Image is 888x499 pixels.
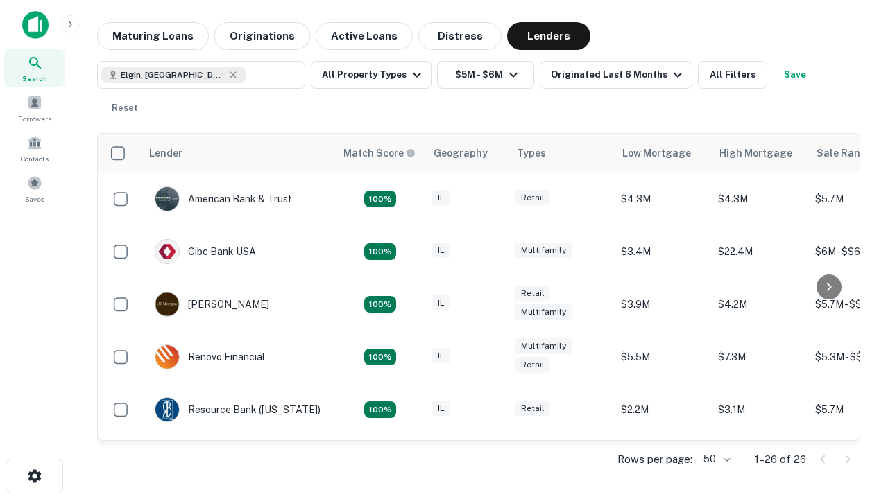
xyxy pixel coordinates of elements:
td: $4.2M [711,278,808,331]
td: $5.5M [614,331,711,383]
div: Multifamily [515,304,572,320]
span: Elgin, [GEOGRAPHIC_DATA], [GEOGRAPHIC_DATA] [121,69,225,81]
div: High Mortgage [719,145,792,161]
div: Retail [515,190,550,206]
span: Search [22,73,47,84]
div: [PERSON_NAME] [155,292,269,317]
div: IL [432,401,450,417]
td: $2.2M [614,383,711,436]
th: Types [509,134,614,173]
div: Types [517,145,546,161]
div: Matching Properties: 7, hasApolloMatch: undefined [364,191,396,207]
div: Cibc Bank USA [155,239,256,264]
th: High Mortgage [711,134,808,173]
button: Maturing Loans [97,22,209,50]
div: IL [432,295,450,311]
button: Active Loans [316,22,413,50]
img: capitalize-icon.png [22,11,49,39]
img: picture [155,292,179,316]
h6: Match Score [343,146,413,161]
th: Lender [141,134,335,173]
div: Geography [434,145,488,161]
div: IL [432,348,450,364]
div: Matching Properties: 4, hasApolloMatch: undefined [364,401,396,418]
div: Capitalize uses an advanced AI algorithm to match your search with the best lender. The match sco... [343,146,416,161]
div: Retail [515,401,550,417]
td: $3.1M [711,383,808,436]
td: $22.4M [711,225,808,278]
button: Reset [103,94,147,122]
td: $3.9M [614,278,711,331]
td: $4.3M [614,173,711,225]
div: Matching Properties: 4, hasApolloMatch: undefined [364,349,396,365]
div: Multifamily [515,243,572,259]
div: Retail [515,357,550,373]
td: $3.4M [614,225,711,278]
div: American Bank & Trust [155,186,292,211]
a: Borrowers [4,89,65,127]
button: Save your search to get updates of matches that match your search criteria. [773,61,817,89]
td: $4.3M [711,173,808,225]
img: picture [155,398,179,421]
button: Distress [418,22,502,50]
div: Retail [515,286,550,301]
div: Originated Last 6 Months [551,67,686,83]
button: All Property Types [311,61,432,89]
div: Renovo Financial [155,344,265,369]
div: IL [432,243,450,259]
div: Matching Properties: 4, hasApolloMatch: undefined [364,296,396,313]
div: IL [432,190,450,206]
div: 50 [698,449,733,469]
div: Matching Properties: 4, hasApolloMatch: undefined [364,243,396,260]
a: Contacts [4,130,65,167]
button: Lenders [507,22,590,50]
div: Low Mortgage [622,145,691,161]
td: $4M [614,436,711,489]
span: Borrowers [18,113,51,124]
th: Low Mortgage [614,134,711,173]
td: $4M [711,436,808,489]
iframe: Chat Widget [819,388,888,455]
img: picture [155,240,179,263]
button: Originated Last 6 Months [540,61,692,89]
div: Lender [149,145,182,161]
p: Rows per page: [617,451,692,468]
button: $5M - $6M [437,61,534,89]
span: Saved [25,193,45,204]
th: Capitalize uses an advanced AI algorithm to match your search with the best lender. The match sco... [335,134,425,173]
th: Geography [425,134,509,173]
a: Saved [4,170,65,207]
div: Resource Bank ([US_STATE]) [155,397,321,422]
span: Contacts [21,153,49,164]
img: picture [155,187,179,211]
p: 1–26 of 26 [755,451,806,468]
button: Originations [214,22,310,50]
button: All Filters [698,61,767,89]
td: $7.3M [711,331,808,383]
div: Multifamily [515,338,572,354]
a: Search [4,49,65,87]
img: picture [155,345,179,369]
